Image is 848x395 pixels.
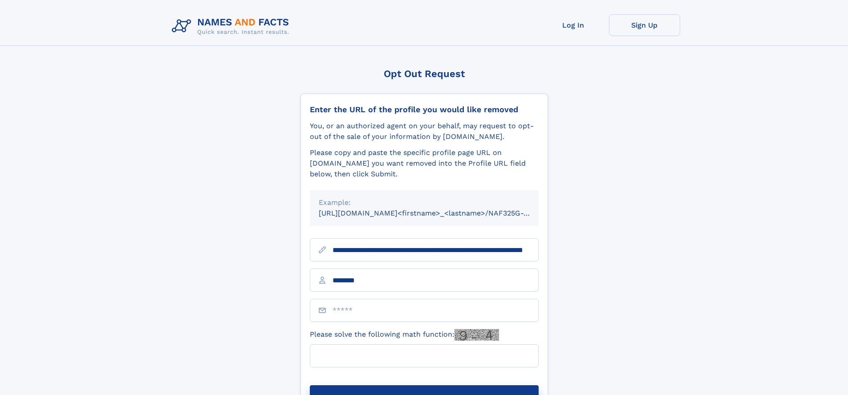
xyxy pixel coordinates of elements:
[300,68,548,79] div: Opt Out Request
[310,329,499,341] label: Please solve the following math function:
[609,14,680,36] a: Sign Up
[310,105,539,114] div: Enter the URL of the profile you would like removed
[168,14,296,38] img: Logo Names and Facts
[319,197,530,208] div: Example:
[310,147,539,179] div: Please copy and paste the specific profile page URL on [DOMAIN_NAME] you want removed into the Pr...
[319,209,556,217] small: [URL][DOMAIN_NAME]<firstname>_<lastname>/NAF325G-xxxxxxxx
[310,121,539,142] div: You, or an authorized agent on your behalf, may request to opt-out of the sale of your informatio...
[538,14,609,36] a: Log In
